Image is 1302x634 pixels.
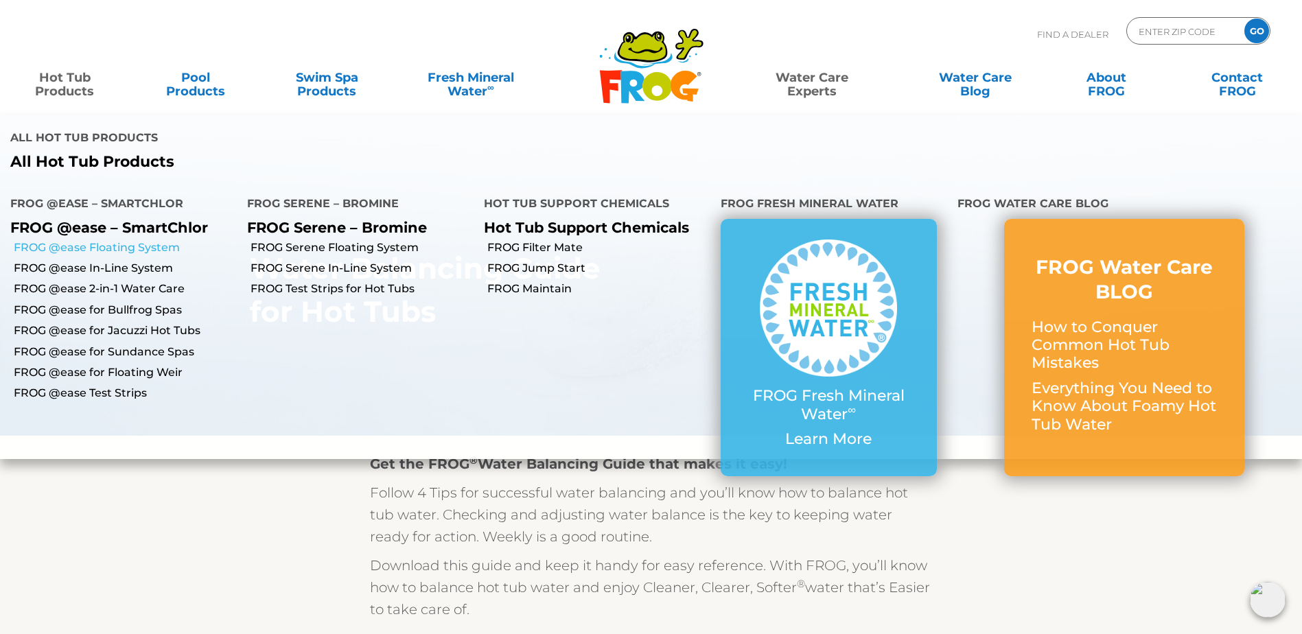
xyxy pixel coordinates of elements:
[469,454,478,467] sup: ®
[487,240,710,255] a: FROG Filter Mate
[487,261,710,276] a: FROG Jump Start
[10,126,641,153] h4: All Hot Tub Products
[407,64,535,91] a: Fresh MineralWater∞
[1186,64,1288,91] a: ContactFROG
[1032,255,1217,441] a: FROG Water Care BLOG How to Conquer Common Hot Tub Mistakes Everything You Need to Know About Foa...
[1250,582,1286,618] img: openIcon
[1055,64,1157,91] a: AboutFROG
[1244,19,1269,43] input: GO
[1032,255,1217,305] h3: FROG Water Care BLOG
[14,240,237,255] a: FROG @ease Floating System
[848,403,856,416] sup: ∞
[487,281,710,296] a: FROG Maintain
[487,82,494,93] sup: ∞
[1032,318,1217,373] p: How to Conquer Common Hot Tub Mistakes
[14,344,237,360] a: FROG @ease for Sundance Spas
[748,239,909,455] a: FROG Fresh Mineral Water∞ Learn More
[797,577,805,590] sup: ®
[957,191,1292,219] h4: FROG Water Care Blog
[14,64,116,91] a: Hot TubProducts
[484,191,700,219] h4: Hot Tub Support Chemicals
[1037,17,1108,51] p: Find A Dealer
[251,281,474,296] a: FROG Test Strips for Hot Tubs
[14,323,237,338] a: FROG @ease for Jacuzzi Hot Tubs
[14,281,237,296] a: FROG @ease 2-in-1 Water Care
[370,554,933,620] p: Download this guide and keep it handy for easy reference. With FROG, you’ll know how to balance h...
[14,365,237,380] a: FROG @ease for Floating Weir
[748,387,909,423] p: FROG Fresh Mineral Water
[251,261,474,276] a: FROG Serene In-Line System
[730,64,895,91] a: Water CareExperts
[14,261,237,276] a: FROG @ease In-Line System
[276,64,378,91] a: Swim SpaProducts
[10,191,226,219] h4: FROG @ease – SmartChlor
[10,219,226,236] p: FROG @ease – SmartChlor
[247,219,463,236] p: FROG Serene – Bromine
[247,191,463,219] h4: FROG Serene – Bromine
[251,240,474,255] a: FROG Serene Floating System
[748,430,909,448] p: Learn More
[370,456,787,472] strong: Get the FROG Water Balancing Guide that makes it easy!
[145,64,247,91] a: PoolProducts
[484,219,700,236] p: Hot Tub Support Chemicals
[14,303,237,318] a: FROG @ease for Bullfrog Spas
[370,482,933,548] p: Follow 4 Tips for successful water balancing and you’ll know how to balance hot tub water. Checki...
[10,153,641,171] a: All Hot Tub Products
[1032,379,1217,434] p: Everything You Need to Know About Foamy Hot Tub Water
[924,64,1026,91] a: Water CareBlog
[1137,21,1230,41] input: Zip Code Form
[14,386,237,401] a: FROG @ease Test Strips
[721,191,937,219] h4: FROG Fresh Mineral Water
